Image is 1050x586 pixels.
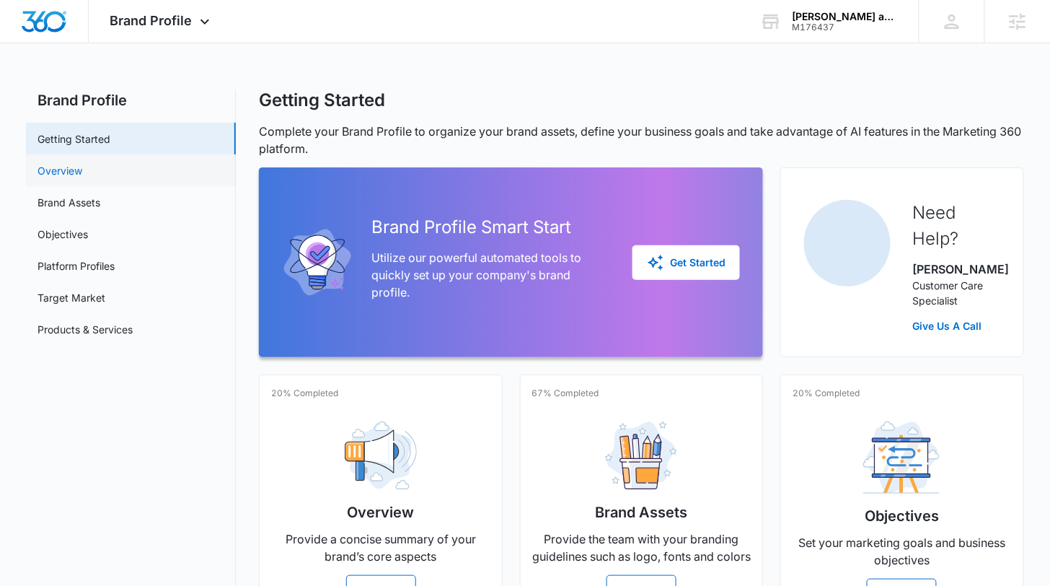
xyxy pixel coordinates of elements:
[804,200,891,287] img: Brandon Henson
[793,11,898,22] div: account name
[371,249,609,301] p: Utilize our powerful automated tools to quickly set up your company's brand profile.
[647,254,725,271] div: Get Started
[348,502,415,523] h2: Overview
[259,89,385,111] h1: Getting Started
[271,387,338,400] p: 20% Completed
[37,258,115,274] a: Platform Profiles
[632,245,740,280] button: Get Started
[532,387,599,400] p: 67% Completed
[26,89,236,111] h2: Brand Profile
[912,261,1000,278] p: [PERSON_NAME]
[37,163,82,178] a: Overview
[793,387,860,400] p: 20% Completed
[110,13,193,28] span: Brand Profile
[37,322,133,337] a: Products & Services
[793,22,898,32] div: account id
[595,502,687,523] h2: Brand Assets
[371,214,609,240] h2: Brand Profile Smart Start
[912,200,1000,252] h2: Need Help?
[532,530,751,565] p: Provide the team with your branding guidelines such as logo, fonts and colors
[37,131,110,146] a: Getting Started
[37,227,88,242] a: Objectives
[793,534,1011,569] p: Set your marketing goals and business objectives
[37,195,100,210] a: Brand Assets
[912,318,1000,333] a: Give Us A Call
[865,505,939,527] h2: Objectives
[37,290,105,305] a: Target Market
[271,530,490,565] p: Provide a concise summary of your brand’s core aspects
[912,278,1000,308] p: Customer Care Specialist
[259,123,1023,157] p: Complete your Brand Profile to organize your brand assets, define your business goals and take ad...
